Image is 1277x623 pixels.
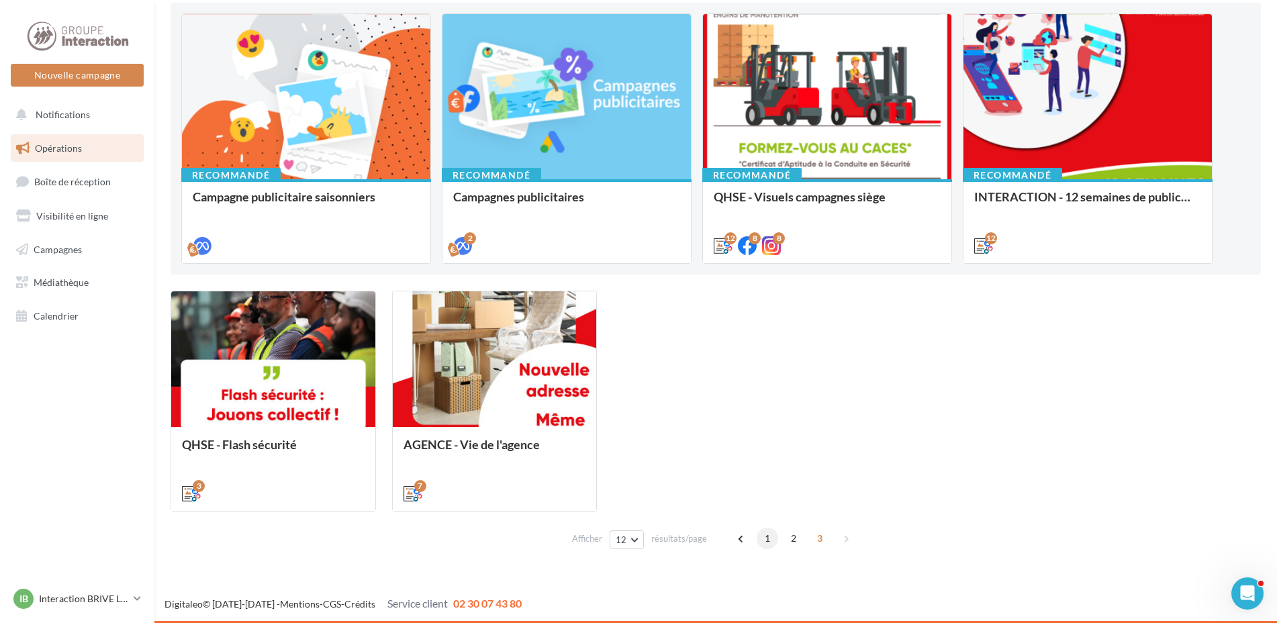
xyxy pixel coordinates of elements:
a: Mentions [280,598,320,610]
button: Notifications [8,101,141,129]
div: 8 [749,232,761,244]
div: 12 [985,232,997,244]
a: Médiathèque [8,269,146,297]
a: Campagnes [8,236,146,264]
div: Recommandé [442,168,541,183]
button: Nouvelle campagne [11,64,144,87]
span: 02 30 07 43 80 [453,597,522,610]
div: 7 [414,480,426,492]
a: Calendrier [8,302,146,330]
div: INTERACTION - 12 semaines de publication [974,190,1201,217]
span: Boîte de réception [34,176,111,187]
div: Recommandé [181,168,281,183]
span: 1 [757,528,778,549]
span: © [DATE]-[DATE] - - - [164,598,522,610]
div: Campagnes publicitaires [453,190,680,217]
span: Médiathèque [34,277,89,288]
span: Calendrier [34,310,79,322]
div: 3 [193,480,205,492]
span: Visibilité en ligne [36,210,108,222]
span: Campagnes [34,243,82,254]
span: résultats/page [651,532,707,545]
span: 3 [809,528,831,549]
a: Boîte de réception [8,167,146,196]
span: Afficher [572,532,602,545]
div: AGENCE - Vie de l'agence [404,438,586,465]
iframe: Intercom live chat [1231,577,1264,610]
div: QHSE - Visuels campagnes siège [714,190,941,217]
a: IB Interaction BRIVE LA GAILLARDE [11,586,144,612]
span: 12 [616,534,627,545]
div: QHSE - Flash sécurité [182,438,365,465]
p: Interaction BRIVE LA GAILLARDE [39,592,128,606]
a: Digitaleo [164,598,203,610]
a: Crédits [344,598,375,610]
div: Recommandé [963,168,1062,183]
span: Service client [387,597,448,610]
span: Opérations [35,142,82,154]
span: IB [19,592,28,606]
div: 12 [724,232,737,244]
div: Campagne publicitaire saisonniers [193,190,420,217]
span: 2 [783,528,804,549]
div: 8 [773,232,785,244]
a: Visibilité en ligne [8,202,146,230]
span: Notifications [36,109,90,120]
button: 12 [610,530,644,549]
div: 2 [464,232,476,244]
a: Opérations [8,134,146,162]
div: Recommandé [702,168,802,183]
a: CGS [323,598,341,610]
